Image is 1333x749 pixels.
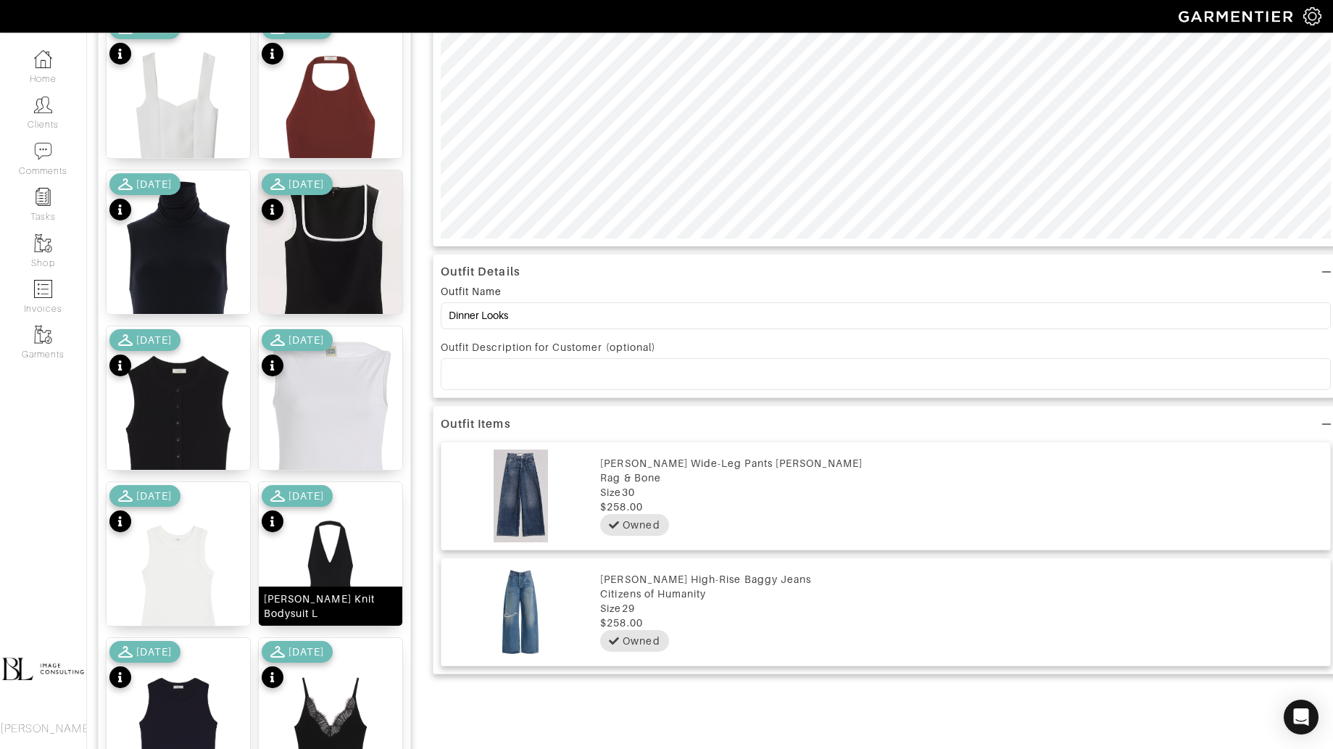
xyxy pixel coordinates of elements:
div: See product info [262,173,333,224]
div: See product info [109,173,180,224]
img: comment-icon-a0a6a9ef722e966f86d9cbdc48e553b5cf19dbc54f86b18d962a5391bc8f6eb6.png [34,142,52,160]
div: [PERSON_NAME] High-Rise Baggy Jeans [600,572,1323,587]
img: reminder-icon-8004d30b9f0a5d33ae49ab947aed9ed385cf756f9e5892f1edd6e32f2345188e.png [34,188,52,206]
div: Owned [623,518,660,532]
div: Purchased date [262,329,333,351]
div: Purchased date [262,485,333,507]
div: Outfit Description for Customer (optional) [441,340,1331,355]
div: [DATE] [288,645,324,659]
img: details [107,326,250,523]
div: Owned [623,634,660,648]
div: See product info [262,641,333,692]
div: [DATE] [288,177,324,191]
div: Rag & Bone [600,471,1323,485]
img: details [107,482,250,679]
div: See product info [262,485,333,536]
div: Purchased date [109,485,180,507]
div: Outfit Name [441,284,502,299]
img: details [259,326,402,556]
div: Citizens of Humanity [600,587,1323,601]
img: clients-icon-6bae9207a08558b7cb47a8932f037763ab4055f8c8b6bfacd5dc20c3e0201464.png [34,96,52,114]
img: details [107,170,250,400]
img: details [259,482,402,679]
div: Outfit Items [441,417,511,431]
img: Miramar Sofie Wide-Leg Pants Cotton Terry [449,450,593,542]
div: See product info [109,485,180,536]
div: [DATE] [136,489,172,503]
img: garments-icon-b7da505a4dc4fd61783c78ac3ca0ef83fa9d6f193b1c9dc38574b1d14d53ca28.png [34,326,52,344]
div: [DATE] [136,645,172,659]
div: See product info [109,329,180,380]
div: Size 30 [600,485,1323,500]
div: See product info [262,329,333,380]
img: Ayla Rigid High-Rise Baggy Jeans [449,566,593,658]
div: See product info [109,641,180,692]
div: Purchased date [262,641,333,663]
div: Open Intercom Messenger [1284,700,1319,734]
div: [DATE] [288,333,324,347]
img: details [107,15,250,211]
div: See product info [262,17,333,68]
div: [PERSON_NAME] Wide-Leg Pants [PERSON_NAME] [600,456,1323,471]
img: garments-icon-b7da505a4dc4fd61783c78ac3ca0ef83fa9d6f193b1c9dc38574b1d14d53ca28.png [34,234,52,252]
img: garmentier-logo-header-white-b43fb05a5012e4ada735d5af1a66efaba907eab6374d6393d1fbf88cb4ef424d.png [1171,4,1303,29]
div: $258.00 [600,616,1323,630]
img: gear-icon-white-bd11855cb880d31180b6d7d6211b90ccbf57a29d726f0c71d8c61bd08dd39cc2.png [1303,7,1321,25]
div: [PERSON_NAME] Knit Bodysuit L [264,592,397,621]
div: [DATE] [288,489,324,503]
img: dashboard-icon-dbcd8f5a0b271acd01030246c82b418ddd0df26cd7fceb0bd07c9910d44c42f6.png [34,50,52,68]
div: Purchased date [262,173,333,195]
img: details [259,15,402,211]
div: Size 29 [600,601,1323,616]
img: details [259,170,402,336]
div: [DATE] [136,177,172,191]
div: [DATE] [136,333,172,347]
div: Outfit Details [441,265,520,279]
img: orders-icon-0abe47150d42831381b5fb84f609e132dff9fe21cb692f30cb5eec754e2cba89.png [34,280,52,298]
div: See product info [109,17,180,68]
div: Purchased date [109,329,180,351]
div: Purchased date [109,641,180,663]
div: Purchased date [109,173,180,195]
div: $258.00 [600,500,1323,514]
